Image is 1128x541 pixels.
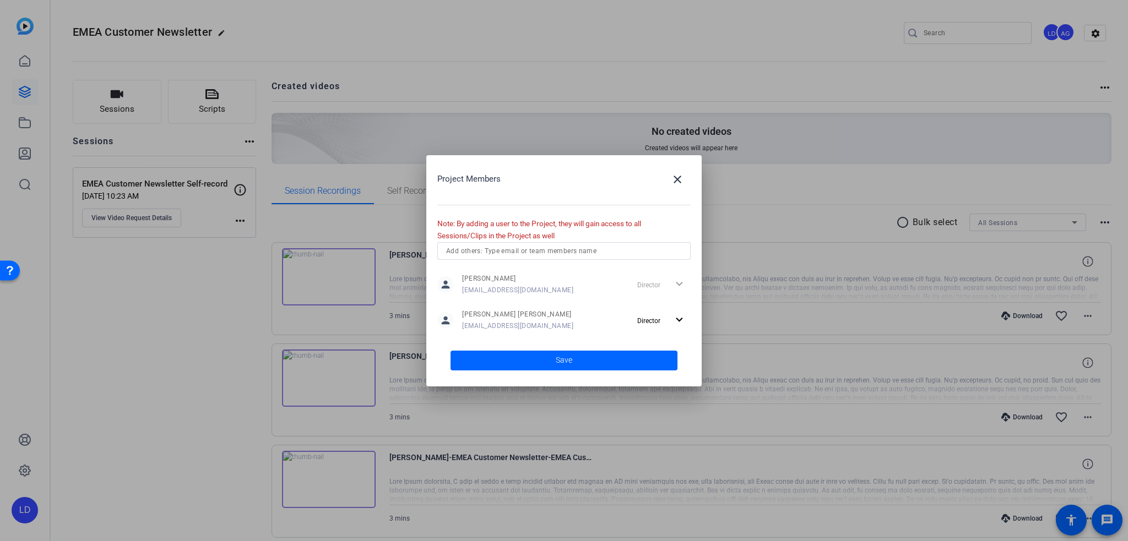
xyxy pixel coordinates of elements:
input: Add others: Type email or team members name [446,244,682,258]
div: Project Members [437,166,691,193]
mat-icon: person [437,276,454,293]
span: [PERSON_NAME] [PERSON_NAME] [462,310,573,319]
button: Director [633,310,691,330]
mat-icon: expand_more [673,313,686,327]
span: Save [556,354,572,366]
span: [EMAIL_ADDRESS][DOMAIN_NAME] [462,321,573,330]
mat-icon: close [671,173,684,186]
span: [PERSON_NAME] [462,274,573,283]
span: Note: By adding a user to the Project, they will gain access to all Sessions/Clips in the Project... [437,219,641,241]
span: Director [637,317,660,325]
span: [EMAIL_ADDRESS][DOMAIN_NAME] [462,286,573,294]
mat-icon: person [437,312,454,329]
button: Save [451,351,677,370]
